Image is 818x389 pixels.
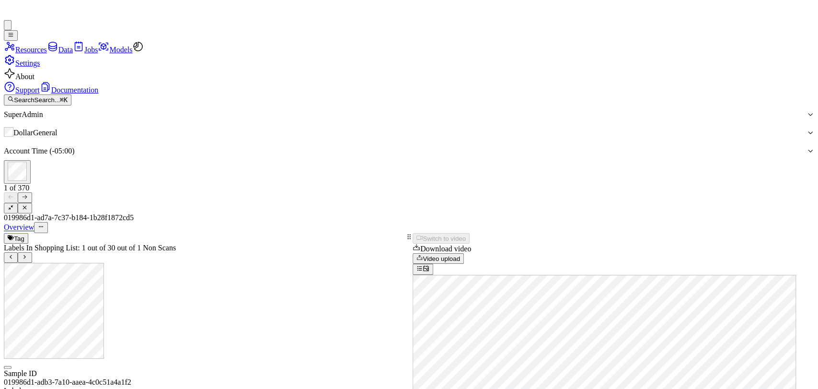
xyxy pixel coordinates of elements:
[4,94,71,105] button: SearchSearch...⌘K
[15,46,47,54] span: Resources
[109,46,132,54] span: Models
[4,224,34,232] a: Overview
[51,86,99,94] span: Documentation
[4,46,47,54] a: Resources
[423,255,460,262] span: Video upload
[98,46,132,54] a: Models
[35,97,60,104] span: Search...
[4,59,40,67] a: Settings
[14,97,34,104] span: Search
[4,30,18,41] button: Toggle Navigation
[4,244,405,263] span: 0 out of 1 Non Scans
[413,253,464,264] button: Video upload
[15,59,40,67] span: Settings
[47,46,73,54] a: Data
[60,97,64,104] span: ⌘
[4,233,28,244] button: Tag
[40,86,99,94] a: Documentation
[4,184,29,192] span: 1 of 370
[73,46,98,54] a: Jobs
[4,86,40,94] a: Support
[15,72,35,81] span: About
[84,46,98,54] span: Jobs
[4,213,814,222] div: 019986d1-ad7a-7c37-b184-1b28f1872cd5
[58,46,73,54] span: Data
[4,369,405,378] div: Sample ID
[4,378,405,387] div: 019986d1-adb3-7a10-aaea-4c0c51a4a1f2
[60,97,68,104] kbd: K
[4,244,111,252] span: Labels In Shopping List: 1 out of 3
[15,86,40,94] span: Support
[413,233,470,244] button: Switch to video
[413,244,814,253] div: Download video
[4,366,12,369] button: Select row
